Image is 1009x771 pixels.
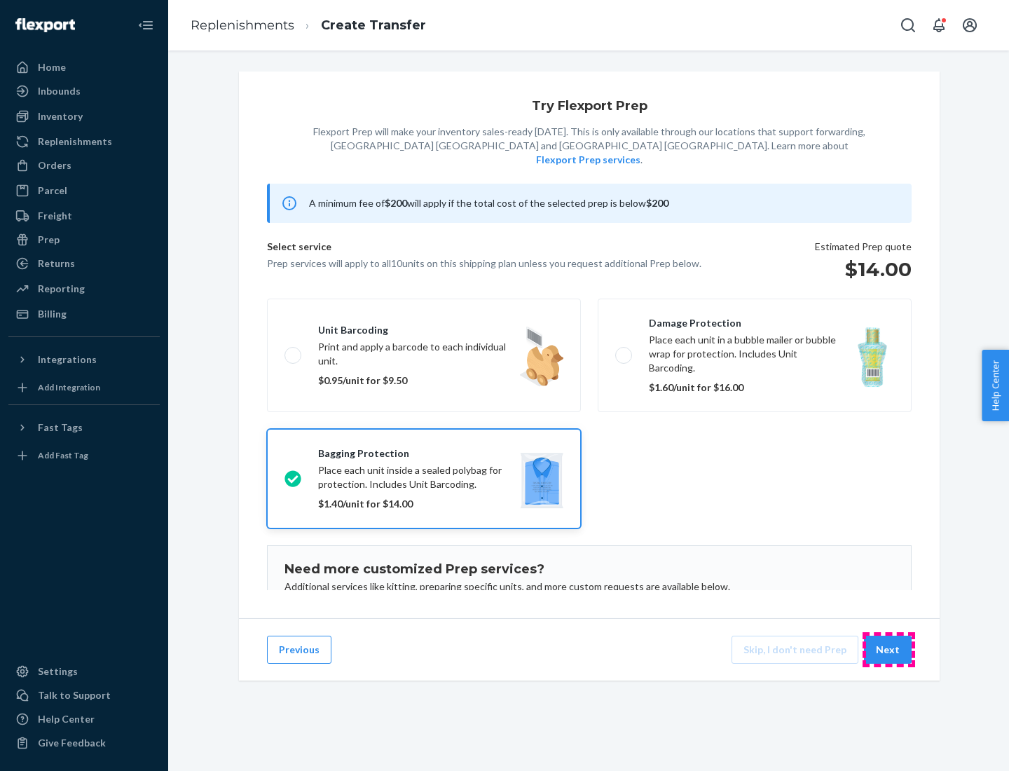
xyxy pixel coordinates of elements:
a: Replenishments [191,18,294,33]
div: Settings [38,664,78,678]
div: Give Feedback [38,736,106,750]
button: Fast Tags [8,416,160,439]
button: Open Search Box [894,11,922,39]
ol: breadcrumbs [179,5,437,46]
button: Give Feedback [8,732,160,754]
b: $200 [385,197,407,209]
button: Open account menu [956,11,984,39]
button: Integrations [8,348,160,371]
button: Flexport Prep services [536,153,640,167]
div: Reporting [38,282,85,296]
a: Inventory [8,105,160,128]
a: Reporting [8,278,160,300]
div: Add Integration [38,381,100,393]
button: Previous [267,636,331,664]
p: Additional services like kitting, preparing specific units, and more custom requests are availabl... [284,580,894,594]
a: Replenishments [8,130,160,153]
a: Add Fast Tag [8,444,160,467]
div: Billing [38,307,67,321]
a: Freight [8,205,160,227]
img: Flexport logo [15,18,75,32]
h1: Try Flexport Prep [532,100,647,114]
a: Billing [8,303,160,325]
p: Flexport Prep will make your inventory sales-ready [DATE]. This is only available through our loc... [313,125,865,167]
h1: Need more customized Prep services? [284,563,894,577]
b: $200 [646,197,668,209]
div: Orders [38,158,71,172]
span: A minimum fee of will apply if the total cost of the selected prep is below [309,197,668,209]
div: Inbounds [38,84,81,98]
div: Replenishments [38,135,112,149]
div: Parcel [38,184,67,198]
a: Settings [8,660,160,683]
div: Inventory [38,109,83,123]
div: Returns [38,257,75,271]
a: Create Transfer [321,18,426,33]
div: Home [38,60,66,74]
button: Next [864,636,912,664]
div: Help Center [38,712,95,726]
a: Home [8,56,160,79]
p: Select service [267,240,701,257]
a: Help Center [8,708,160,730]
a: Talk to Support [8,684,160,707]
button: Close Navigation [132,11,160,39]
p: Estimated Prep quote [815,240,912,254]
p: Prep services will apply to all 10 units on this shipping plan unless you request additional Prep... [267,257,701,271]
a: Orders [8,154,160,177]
button: Open notifications [925,11,953,39]
div: Talk to Support [38,688,111,702]
a: Parcel [8,179,160,202]
div: Integrations [38,353,97,367]
button: Help Center [982,350,1009,421]
div: Fast Tags [38,421,83,435]
div: Freight [38,209,72,223]
a: Add Integration [8,376,160,399]
div: Prep [38,233,60,247]
a: Prep [8,228,160,251]
button: Skip, I don't need Prep [732,636,858,664]
a: Returns [8,252,160,275]
h1: $14.00 [815,257,912,282]
a: Inbounds [8,80,160,102]
div: Add Fast Tag [38,449,88,461]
